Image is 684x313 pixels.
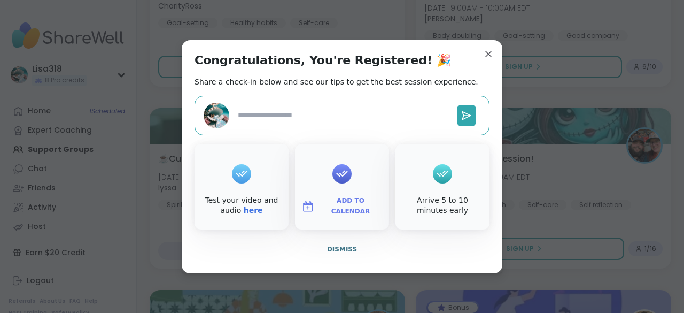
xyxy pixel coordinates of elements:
h2: Share a check-in below and see our tips to get the best session experience. [195,77,478,87]
h1: Congratulations, You're Registered! 🎉 [195,53,451,68]
div: Test your video and audio [197,195,286,216]
img: Lisa318 [204,103,229,128]
div: Arrive 5 to 10 minutes early [398,195,487,216]
button: Add to Calendar [297,195,387,218]
img: ShareWell Logomark [301,200,314,213]
button: Dismiss [195,238,489,261]
a: here [244,206,263,215]
span: Dismiss [327,246,357,253]
span: Add to Calendar [318,196,383,217]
